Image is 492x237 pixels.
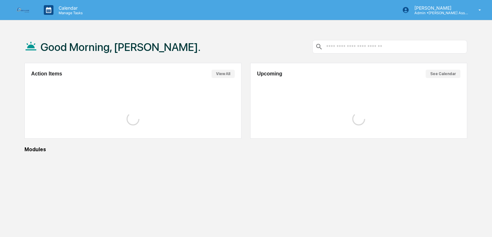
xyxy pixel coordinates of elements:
[31,71,62,77] h2: Action Items
[257,71,282,77] h2: Upcoming
[212,70,235,78] button: View All
[41,41,201,54] h1: Good Morning, [PERSON_NAME].
[24,146,467,153] div: Modules
[53,11,86,15] p: Manage Tasks
[426,70,460,78] button: See Calendar
[53,5,86,11] p: Calendar
[409,5,469,11] p: [PERSON_NAME]
[409,11,469,15] p: Admin • [PERSON_NAME] Asset Management
[15,7,31,13] img: logo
